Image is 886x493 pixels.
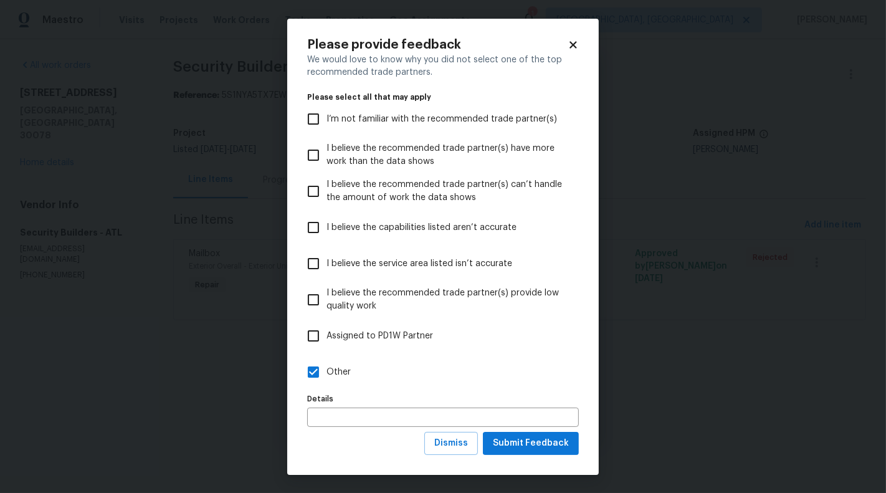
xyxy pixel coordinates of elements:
span: I believe the capabilities listed aren’t accurate [326,221,517,234]
span: Submit Feedback [493,436,569,451]
span: Other [326,366,351,379]
span: I believe the recommended trade partner(s) provide low quality work [326,287,569,313]
span: I believe the recommended trade partner(s) have more work than the data shows [326,142,569,168]
span: Assigned to PD1W Partner [326,330,433,343]
span: I believe the service area listed isn’t accurate [326,257,512,270]
button: Dismiss [424,432,478,455]
span: I believe the recommended trade partner(s) can’t handle the amount of work the data shows [326,178,569,204]
h2: Please provide feedback [307,39,568,51]
legend: Please select all that may apply [307,93,579,101]
label: Details [307,395,579,403]
button: Submit Feedback [483,432,579,455]
span: Dismiss [434,436,468,451]
div: We would love to know why you did not select one of the top recommended trade partners. [307,54,579,79]
span: I’m not familiar with the recommended trade partner(s) [326,113,557,126]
